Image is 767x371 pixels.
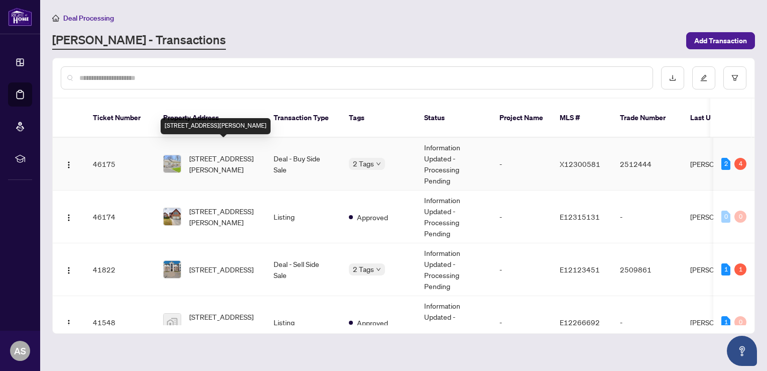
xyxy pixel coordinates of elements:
div: 0 [734,316,746,328]
td: - [491,243,552,296]
button: download [661,66,684,89]
div: 1 [721,263,730,275]
th: Transaction Type [266,99,341,138]
td: [PERSON_NAME] [682,191,757,243]
button: edit [692,66,715,89]
span: E12266692 [560,318,600,327]
td: Listing [266,191,341,243]
div: [STREET_ADDRESS][PERSON_NAME] [161,118,271,134]
td: 46175 [85,138,155,191]
img: thumbnail-img [164,261,181,278]
td: - [491,191,552,243]
th: Project Name [491,99,552,138]
span: 2 Tags [353,158,374,169]
td: 2512444 [612,138,682,191]
button: Logo [61,261,77,277]
img: Logo [65,214,73,222]
th: Status [416,99,491,138]
span: Approved [357,317,388,328]
span: [STREET_ADDRESS][PERSON_NAME] [189,311,258,333]
td: [PERSON_NAME] [682,138,757,191]
img: Logo [65,319,73,327]
span: [STREET_ADDRESS][PERSON_NAME] [189,153,258,175]
span: E12123451 [560,265,600,274]
td: 41822 [85,243,155,296]
td: 46174 [85,191,155,243]
td: Information Updated - Processing Pending [416,191,491,243]
img: logo [8,8,32,26]
td: Deal - Buy Side Sale [266,138,341,191]
div: 1 [721,316,730,328]
span: filter [731,74,738,81]
span: [STREET_ADDRESS][PERSON_NAME] [189,206,258,228]
td: Information Updated - Processing Pending [416,138,491,191]
td: - [612,296,682,349]
span: Approved [357,212,388,223]
span: down [376,267,381,272]
td: Listing [266,296,341,349]
img: thumbnail-img [164,155,181,172]
td: [PERSON_NAME] [682,296,757,349]
button: Logo [61,314,77,330]
span: edit [700,74,707,81]
th: MLS # [552,99,612,138]
th: Tags [341,99,416,138]
span: AS [14,344,26,358]
span: Deal Processing [63,14,114,23]
td: 41548 [85,296,155,349]
div: 0 [721,211,730,223]
img: Logo [65,266,73,274]
button: Open asap [727,336,757,366]
span: E12315131 [560,212,600,221]
button: Logo [61,209,77,225]
td: Information Updated - Processing Pending [416,243,491,296]
a: [PERSON_NAME] - Transactions [52,32,226,50]
td: - [612,191,682,243]
th: Trade Number [612,99,682,138]
div: 4 [734,158,746,170]
div: 2 [721,158,730,170]
div: 1 [734,263,746,275]
button: Logo [61,156,77,172]
span: download [669,74,676,81]
div: 0 [734,211,746,223]
span: home [52,15,59,22]
img: thumbnail-img [164,314,181,331]
span: [STREET_ADDRESS] [189,264,253,275]
td: Information Updated - Processing Pending [416,296,491,349]
img: Logo [65,161,73,169]
td: [PERSON_NAME] [682,243,757,296]
td: - [491,138,552,191]
span: down [376,161,381,166]
th: Ticket Number [85,99,155,138]
span: X12300581 [560,159,600,168]
td: 2509861 [612,243,682,296]
td: - [491,296,552,349]
span: Add Transaction [694,33,747,49]
td: Deal - Sell Side Sale [266,243,341,296]
th: Property Address [155,99,266,138]
span: 2 Tags [353,263,374,275]
img: thumbnail-img [164,208,181,225]
button: Add Transaction [686,32,755,49]
button: filter [723,66,746,89]
th: Last Updated By [682,99,757,138]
